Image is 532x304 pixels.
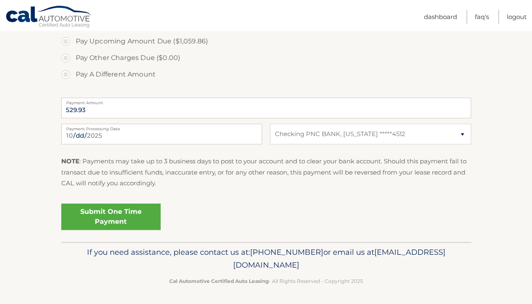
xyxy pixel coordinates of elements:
[424,10,457,24] a: Dashboard
[67,277,466,285] p: - All Rights Reserved - Copyright 2025
[507,10,527,24] a: Logout
[475,10,489,24] a: FAQ's
[67,246,466,272] p: If you need assistance, please contact us at: or email us at
[61,66,471,83] label: Pay A Different Amount
[61,98,471,104] label: Payment Amount
[169,278,269,284] strong: Cal Automotive Certified Auto Leasing
[61,203,161,230] a: Submit One Time Payment
[61,156,471,189] p: : Payments may take up to 3 business days to post to your account and to clear your bank account....
[61,50,471,66] label: Pay Other Charges Due ($0.00)
[61,33,471,50] label: Pay Upcoming Amount Due ($1,059.86)
[61,157,79,165] strong: NOTE
[61,124,262,130] label: Payment Processing Date
[61,98,471,118] input: Payment Amount
[250,247,323,257] span: [PHONE_NUMBER]
[61,124,262,144] input: Payment Date
[5,5,92,29] a: Cal Automotive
